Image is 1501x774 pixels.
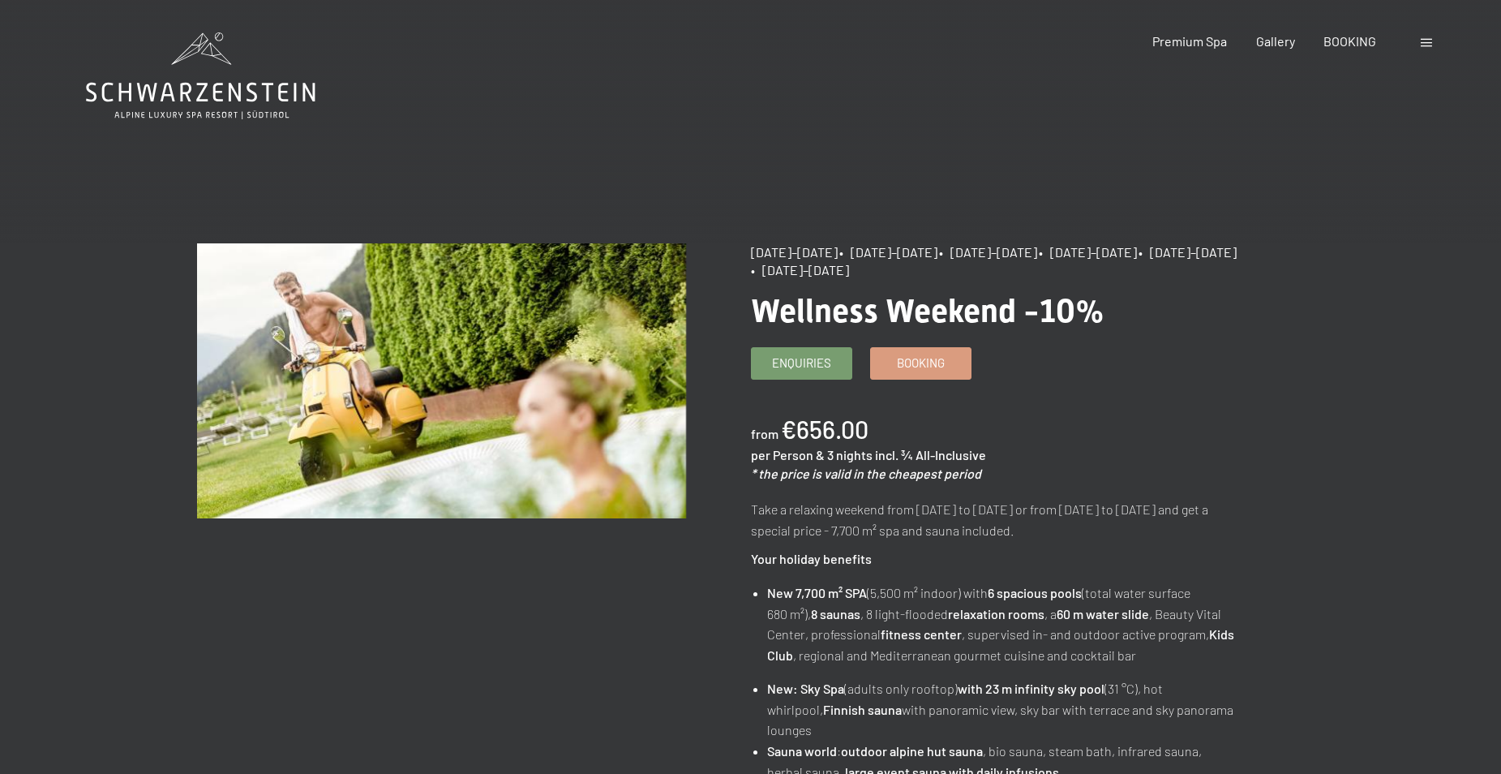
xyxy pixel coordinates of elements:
[1256,33,1295,49] a: Gallery
[767,743,837,759] strong: Sauna world
[772,355,831,372] span: Enquiries
[781,415,868,444] b: €656.00
[1039,244,1137,260] span: • [DATE]–[DATE]
[767,583,1239,665] li: (5,500 m² indoor) with (total water surface 680 m²), , 8 light-flooded , a , Beauty Vital Center,...
[948,606,1044,621] strong: relaxation rooms
[751,499,1240,540] p: Take a relaxing weekend from [DATE] to [DATE] or from [DATE] to [DATE] and get a special price - ...
[871,348,971,379] a: Booking
[897,355,945,372] span: Booking
[751,244,838,260] span: [DATE]–[DATE]
[1152,33,1227,49] a: Premium Spa
[1323,33,1376,49] a: BOOKING
[752,348,851,379] a: Enquiries
[767,681,844,696] strong: New: Sky Spa
[197,243,686,518] img: Wellness Weekend -10%
[751,262,849,277] span: • [DATE]–[DATE]
[751,447,825,462] span: per Person &
[767,626,1234,663] strong: Kids Club
[881,626,962,642] strong: fitness center
[751,551,872,566] strong: Your holiday benefits
[811,606,860,621] strong: 8 saunas
[875,447,986,462] span: incl. ¾ All-Inclusive
[939,244,1037,260] span: • [DATE]–[DATE]
[823,702,902,717] strong: Finnish sauna
[1057,606,1149,621] strong: 60 m water slide
[1139,244,1237,260] span: • [DATE]–[DATE]
[988,585,1082,600] strong: 6 spacious pools
[767,585,867,600] strong: New 7,700 m² SPA
[751,292,1104,330] span: Wellness Weekend -10%
[767,678,1239,741] li: (adults only rooftop) (31 °C), hot whirlpool, with panoramic view, sky bar with terrace and sky p...
[841,743,983,759] strong: outdoor alpine hut sauna
[751,466,981,481] em: * the price is valid in the cheapest period
[839,244,937,260] span: • [DATE]–[DATE]
[958,681,1104,696] strong: with 23 m infinity sky pool
[827,447,873,462] span: 3 nights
